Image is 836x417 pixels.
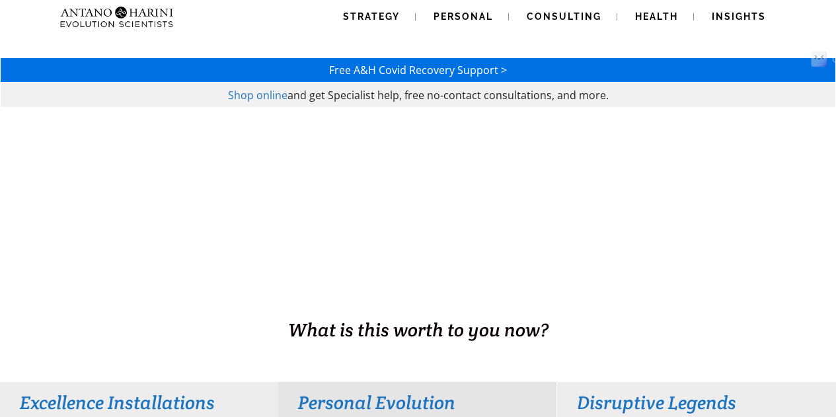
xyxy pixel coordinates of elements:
a: Shop online [228,88,287,102]
span: Insights [712,11,766,22]
span: Health [635,11,678,22]
span: What is this worth to you now? [288,318,549,342]
h3: Disruptive Legends [577,391,816,414]
h3: Excellence Installations [20,391,258,414]
span: Consulting [527,11,601,22]
a: Free A&H Covid Recovery Support > [329,63,507,77]
h1: BUSINESS. HEALTH. Family. Legacy [1,289,835,317]
span: Strategy [343,11,400,22]
span: and get Specialist help, free no-contact consultations, and more. [287,88,609,102]
h3: Personal Evolution [298,391,537,414]
span: Personal [434,11,493,22]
